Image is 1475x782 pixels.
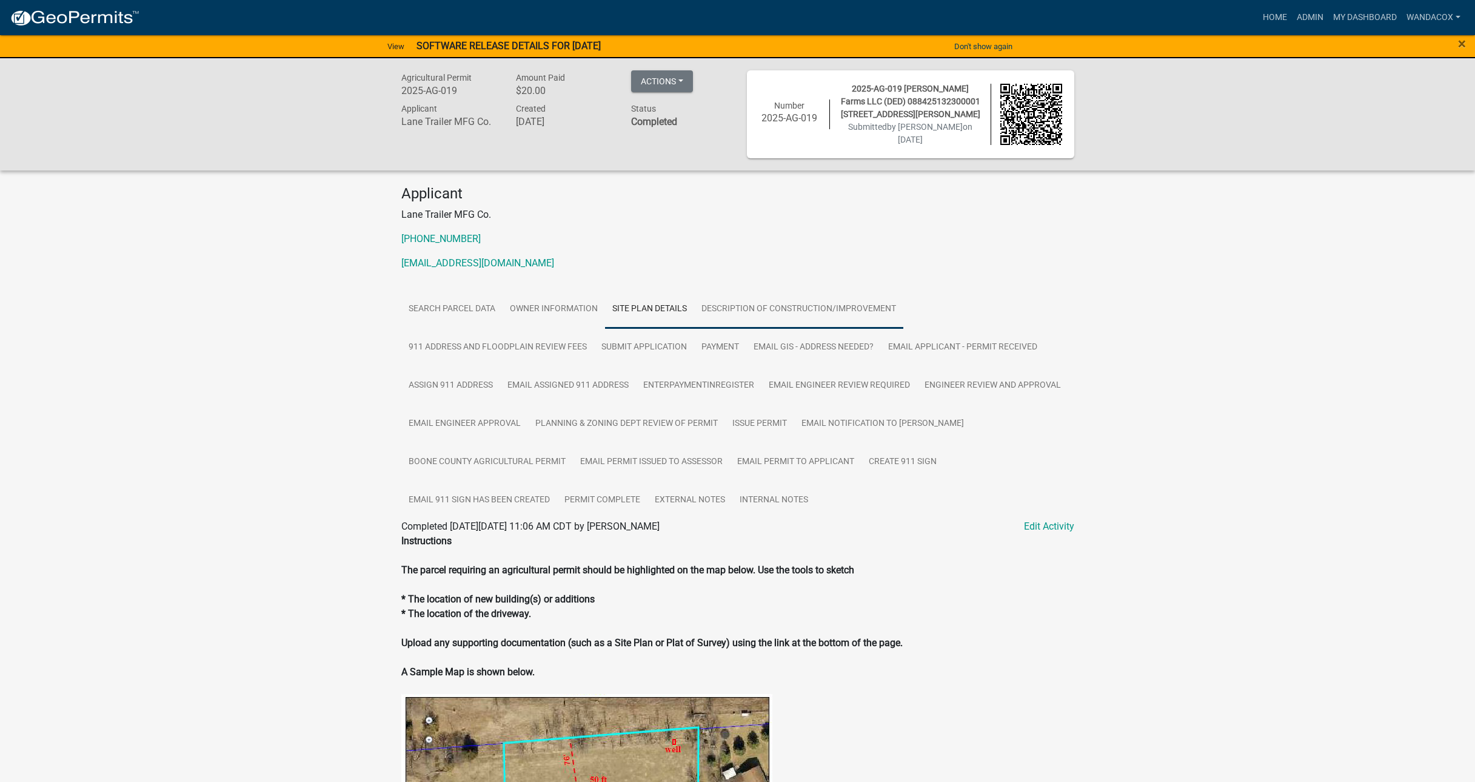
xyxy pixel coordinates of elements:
a: Submit Application [594,328,694,367]
a: Email notification to [PERSON_NAME] [794,405,971,443]
span: by [PERSON_NAME] [887,122,963,132]
a: Owner Information [503,290,605,329]
span: 2025-AG-019 [PERSON_NAME] Farms LLC (DED) 088425132300001 [STREET_ADDRESS][PERSON_NAME] [841,84,980,119]
a: Description of Construction/Improvement [694,290,903,329]
a: Permit Complete [557,481,647,520]
strong: Completed [631,116,677,127]
a: View [383,36,409,56]
img: QR code [1000,84,1062,146]
span: Number [774,101,804,110]
a: Email Engineer review required [761,366,917,405]
span: Completed [DATE][DATE] 11:06 AM CDT by [PERSON_NAME] [401,521,660,532]
a: Home [1258,6,1292,29]
a: Email Engineer Approval [401,405,528,443]
a: Planning & Zoning Dept Review of Permit [528,405,725,443]
span: Amount Paid [516,73,565,83]
strong: SOFTWARE RELEASE DETAILS FOR [DATE] [416,40,601,52]
a: Email 911 Sign has been created [401,481,557,520]
button: Actions [631,70,693,92]
a: Email Permit Issued to Assessor [573,443,730,482]
a: Search Parcel Data [401,290,503,329]
h4: Applicant [401,185,1074,203]
a: My Dashboard [1328,6,1402,29]
a: Issue Permit [725,405,794,443]
b: Instructions [401,535,452,547]
a: Site Plan Details [605,290,694,329]
a: Admin [1292,6,1328,29]
h6: $20.00 [516,85,613,96]
a: 911 Address and Floodplain Review Fees [401,328,594,367]
a: Edit Activity [1024,519,1074,534]
a: Email Applicant - permit received [881,328,1045,367]
a: Create 911 Sign [861,443,944,482]
a: Payment [694,328,746,367]
h6: Lane Trailer MFG Co. [401,116,498,127]
a: Boone County Agricultural Permit [401,443,573,482]
span: × [1458,35,1466,52]
a: [PHONE_NUMBER] [401,233,481,244]
span: Agricultural Permit [401,73,472,83]
a: Email GIS - address needed? [746,328,881,367]
h6: 2025-AG-019 [759,112,821,124]
a: Email Permit to applicant [730,443,861,482]
h6: [DATE] [516,116,613,127]
a: Email Assigned 911 Address [500,366,636,405]
a: [EMAIL_ADDRESS][DOMAIN_NAME] [401,257,554,269]
a: Engineer Review and Approval [917,366,1068,405]
a: WandaCox [1402,6,1465,29]
span: Status [631,104,656,113]
span: Created [516,104,546,113]
h6: 2025-AG-019 [401,85,498,96]
a: EnterPaymentInRegister [636,366,761,405]
button: Don't show again [949,36,1017,56]
button: Close [1458,36,1466,51]
span: Applicant [401,104,437,113]
a: Internal Notes [732,481,815,520]
p: Lane Trailer MFG Co. [401,207,1074,222]
a: External Notes [647,481,732,520]
a: Assign 911 Address [401,366,500,405]
span: Submitted on [DATE] [848,122,972,144]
